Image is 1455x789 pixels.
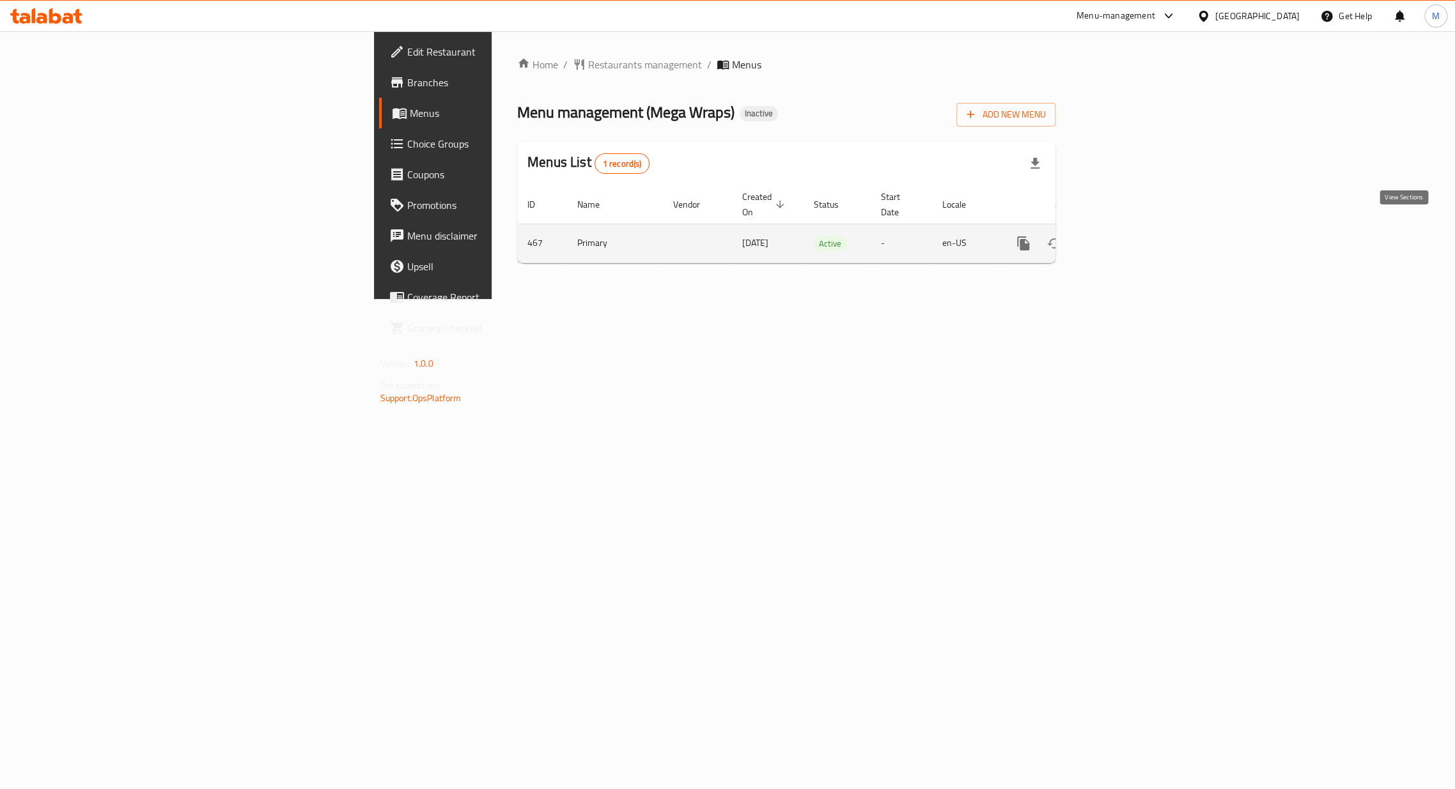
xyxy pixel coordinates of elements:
button: Change Status [1039,228,1070,259]
span: Coverage Report [407,289,607,305]
span: Menu management ( Mega Wraps ) [517,98,735,126]
span: Vendor [673,197,717,212]
div: Inactive [740,106,778,121]
span: Restaurants management [588,57,702,72]
span: Get support on: [380,377,439,394]
span: Edit Restaurant [407,44,607,59]
span: Version: [380,355,412,372]
a: Coupons [379,159,617,190]
span: Menu disclaimer [407,228,607,243]
span: 1 record(s) [595,158,650,170]
span: Branches [407,75,607,90]
span: Menus [410,105,607,121]
th: Actions [998,185,1141,224]
span: Coupons [407,167,607,182]
td: - [871,224,932,263]
div: Export file [1020,148,1050,179]
table: enhanced table [517,185,1141,263]
td: en-US [932,224,998,263]
nav: breadcrumb [517,57,1055,72]
a: Menus [379,98,617,128]
button: Add New Menu [956,103,1055,126]
span: [DATE] [742,234,768,251]
button: more [1008,228,1039,259]
div: Total records count [595,153,650,174]
a: Branches [379,67,617,98]
span: ID [527,197,552,212]
span: M [1432,9,1440,23]
span: Promotions [407,197,607,213]
span: Menus [732,57,761,72]
span: Inactive [740,108,778,119]
div: Menu-management [1077,8,1155,24]
span: Active [814,236,846,251]
a: Promotions [379,190,617,220]
h2: Menus List [527,153,650,174]
span: Choice Groups [407,136,607,151]
span: Created On [742,189,788,220]
span: Upsell [407,259,607,274]
span: Locale [942,197,983,212]
li: / [707,57,712,72]
div: Active [814,236,846,251]
span: Start Date [881,189,917,220]
a: Choice Groups [379,128,617,159]
span: Add New Menu [967,107,1045,123]
a: Restaurants management [573,57,702,72]
span: Name [577,197,616,212]
span: Status [814,197,855,212]
a: Support.OpsPlatform [380,390,462,406]
span: Grocery Checklist [407,320,607,335]
a: Edit Restaurant [379,36,617,67]
a: Grocery Checklist [379,312,617,343]
div: [GEOGRAPHIC_DATA] [1215,9,1300,23]
span: 1.0.0 [414,355,433,372]
a: Upsell [379,251,617,282]
a: Coverage Report [379,282,617,312]
a: Menu disclaimer [379,220,617,251]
